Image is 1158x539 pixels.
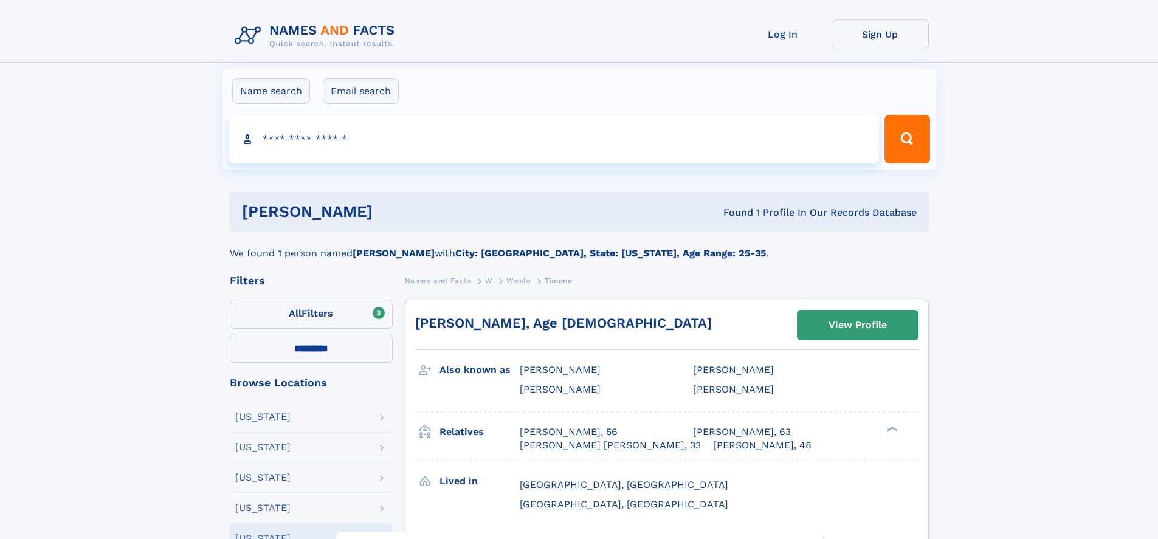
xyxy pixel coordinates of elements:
h1: [PERSON_NAME] [242,204,548,219]
a: Weale [506,273,531,288]
a: [PERSON_NAME], 63 [693,425,791,439]
b: City: [GEOGRAPHIC_DATA], State: [US_STATE], Age Range: 25-35 [455,247,766,259]
span: [PERSON_NAME] [693,364,774,376]
div: View Profile [829,311,887,339]
a: Sign Up [832,19,929,49]
span: Weale [506,276,531,285]
div: [US_STATE] [235,473,291,482]
div: [US_STATE] [235,412,291,422]
span: [PERSON_NAME] [520,364,601,376]
h3: Relatives [439,422,520,442]
div: [US_STATE] [235,442,291,452]
div: Found 1 Profile In Our Records Database [548,206,917,219]
input: search input [229,115,880,163]
h3: Also known as [439,360,520,380]
label: Email search [323,78,399,104]
h3: Lived in [439,471,520,492]
a: View Profile [798,311,918,340]
a: [PERSON_NAME] [PERSON_NAME], 33 [520,439,701,452]
span: All [289,307,302,319]
span: W [485,276,493,285]
span: [GEOGRAPHIC_DATA], [GEOGRAPHIC_DATA] [520,479,728,490]
a: [PERSON_NAME], Age [DEMOGRAPHIC_DATA] [415,315,712,331]
label: Name search [232,78,310,104]
div: Filters [230,275,393,286]
span: [PERSON_NAME] [693,383,774,395]
span: [PERSON_NAME] [520,383,601,395]
b: [PERSON_NAME] [353,247,435,259]
div: ❯ [884,425,898,433]
a: W [485,273,493,288]
img: Logo Names and Facts [230,19,405,52]
label: Filters [230,300,393,329]
div: Browse Locations [230,377,393,388]
button: Search Button [884,115,929,163]
span: [GEOGRAPHIC_DATA], [GEOGRAPHIC_DATA] [520,498,728,510]
div: [US_STATE] [235,503,291,513]
span: Timone [545,276,573,285]
a: [PERSON_NAME], 56 [520,425,618,439]
div: We found 1 person named with . [230,232,929,261]
a: Log In [734,19,832,49]
a: Names and Facts [405,273,472,288]
a: [PERSON_NAME], 48 [713,439,812,452]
